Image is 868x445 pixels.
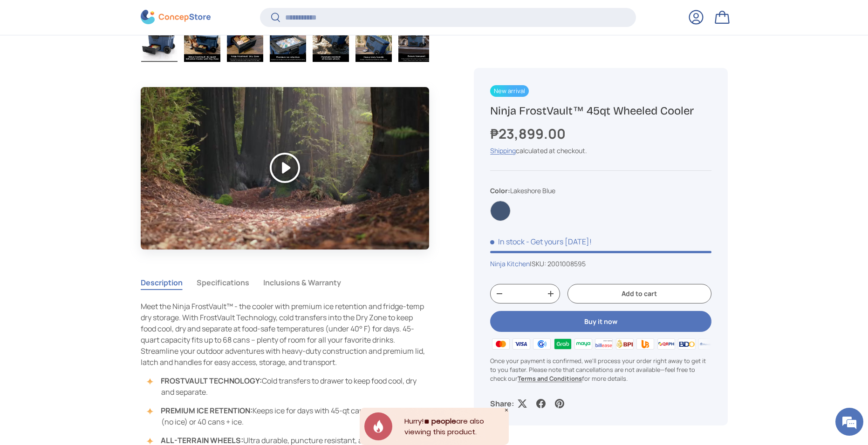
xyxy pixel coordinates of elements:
[150,375,430,398] li: Cold transfers to drawer to keep food cool, dry and separate.
[398,25,435,62] img: Ninja FrostVault™ 45qt Wheeled Cooler
[355,25,392,62] img: Ninja FrostVault™ 45qt Wheeled Cooler
[141,25,178,62] img: Ninja FrostVault™ 45qt Wheeled Cooler
[141,10,211,25] img: ConcepStore
[490,311,711,332] button: Buy it now
[184,25,220,62] img: Ninja FrostVault™ 45qt Wheeled Cooler
[656,337,676,351] img: qrph
[518,375,582,383] a: Terms and Conditions
[511,337,532,351] img: visa
[141,301,430,368] p: Meet the Ninja FrostVault™ - the cooler with premium ice retention and fridge-temp dry storage. W...
[490,104,711,118] h1: Ninja FrostVault™ 45qt Wheeled Cooler
[313,25,349,62] img: Ninja FrostVault™ 45qt Wheeled Cooler
[490,357,711,384] p: Once your payment is confirmed, we'll process your order right away to get it to you faster. Plea...
[490,260,530,269] a: Ninja Kitchen
[490,398,514,410] p: Share:
[490,146,711,155] div: calculated at checkout.
[490,85,529,97] span: New arrival
[161,405,253,416] strong: PREMIUM ICE RETENTION:
[150,405,430,427] li: Keeps ice for days with 45-qt capacity for 68 cans (no ice) or 40 cans + ice.
[490,146,516,155] a: Shipping
[573,337,594,351] img: maya
[552,337,573,351] img: grabpay
[197,272,249,293] button: Specifications
[526,237,592,247] p: - Get yours [DATE]!
[677,337,697,351] img: bdo
[227,25,263,62] img: Ninja FrostVault™ 45qt Wheeled Cooler
[530,260,586,269] span: |
[594,337,614,351] img: billease
[532,337,552,351] img: gcash
[567,284,711,304] button: Add to cart
[490,237,525,247] span: In stock
[490,337,511,351] img: master
[141,272,183,293] button: Description
[263,272,341,293] button: Inclusions & Warranty
[270,25,306,62] img: Ninja FrostVault™ 45qt Wheeled Cooler
[490,124,568,143] strong: ₱23,899.00
[532,260,546,269] span: SKU:
[615,337,635,351] img: bpi
[697,337,718,351] img: metrobank
[635,337,656,351] img: ubp
[490,186,555,196] legend: Color:
[504,408,509,412] div: Close
[510,186,555,195] span: Lakeshore Blue
[547,260,586,269] span: 2001008595
[161,376,262,386] strong: FROSTVAULT TECHNOLOGY:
